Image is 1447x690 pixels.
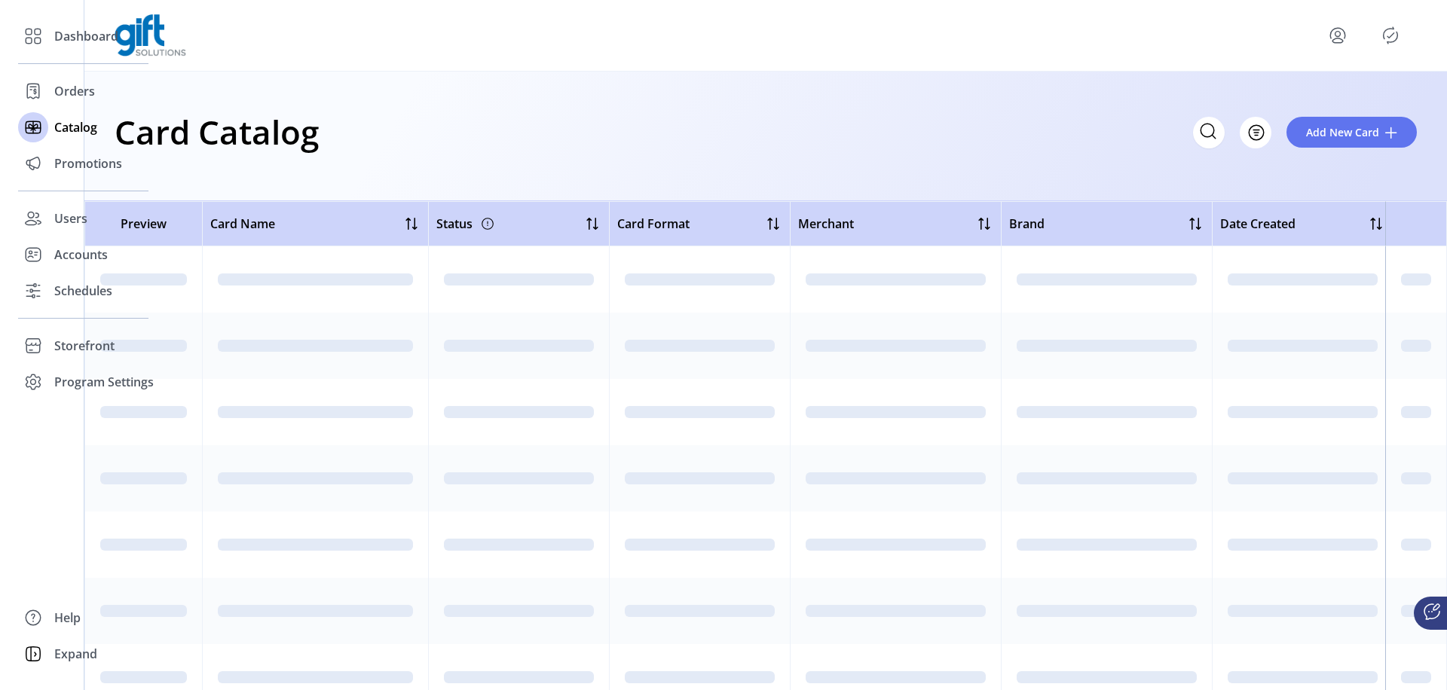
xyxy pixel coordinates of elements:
span: Card Format [617,215,690,233]
span: Schedules [54,282,112,300]
img: logo [115,14,186,56]
span: Promotions [54,154,122,172]
span: Storefront [54,337,115,355]
span: Catalog [54,118,97,136]
button: Add New Card [1286,117,1417,148]
span: Dashboard [54,27,118,45]
span: Brand [1009,215,1045,233]
span: Accounts [54,246,108,264]
span: Merchant [798,215,854,233]
span: Orders [54,82,95,100]
button: Publisher Panel [1378,23,1403,47]
button: Filter Button [1240,117,1271,148]
span: Date Created [1220,215,1296,233]
span: Program Settings [54,373,154,391]
button: menu [1326,23,1350,47]
span: Card Name [210,215,275,233]
span: Users [54,209,87,227]
span: Add New Card [1306,124,1379,140]
h1: Card Catalog [115,105,319,158]
span: Help [54,609,81,627]
input: Search [1193,117,1225,148]
div: Status [436,212,497,236]
span: Expand [54,645,97,663]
